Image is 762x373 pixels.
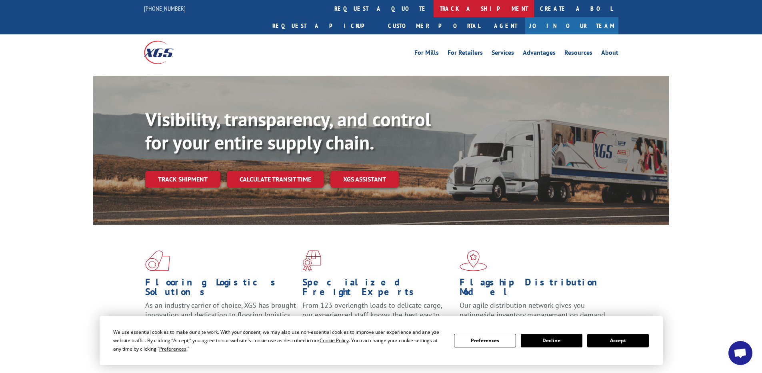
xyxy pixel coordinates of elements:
[454,334,516,347] button: Preferences
[144,4,186,12] a: [PHONE_NUMBER]
[460,250,487,271] img: xgs-icon-flagship-distribution-model-red
[601,50,618,58] a: About
[100,316,663,365] div: Cookie Consent Prompt
[460,277,611,301] h1: Flagship Distribution Model
[414,50,439,58] a: For Mills
[302,250,321,271] img: xgs-icon-focused-on-flooring-red
[302,301,454,336] p: From 123 overlength loads to delicate cargo, our experienced staff knows the best way to move you...
[113,328,444,353] div: We use essential cookies to make our site work. With your consent, we may also use non-essential ...
[448,50,483,58] a: For Retailers
[492,50,514,58] a: Services
[320,337,349,344] span: Cookie Policy
[728,341,752,365] a: Open chat
[159,345,186,352] span: Preferences
[330,171,399,188] a: XGS ASSISTANT
[266,17,382,34] a: Request a pickup
[145,301,296,329] span: As an industry carrier of choice, XGS has brought innovation and dedication to flooring logistics...
[460,301,607,319] span: Our agile distribution network gives you nationwide inventory management on demand.
[302,277,454,301] h1: Specialized Freight Experts
[145,277,296,301] h1: Flooring Logistics Solutions
[564,50,592,58] a: Resources
[145,250,170,271] img: xgs-icon-total-supply-chain-intelligence-red
[145,107,431,155] b: Visibility, transparency, and control for your entire supply chain.
[521,334,582,347] button: Decline
[382,17,486,34] a: Customer Portal
[227,171,324,188] a: Calculate transit time
[523,50,556,58] a: Advantages
[587,334,649,347] button: Accept
[525,17,618,34] a: Join Our Team
[145,171,220,187] a: Track shipment
[486,17,525,34] a: Agent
